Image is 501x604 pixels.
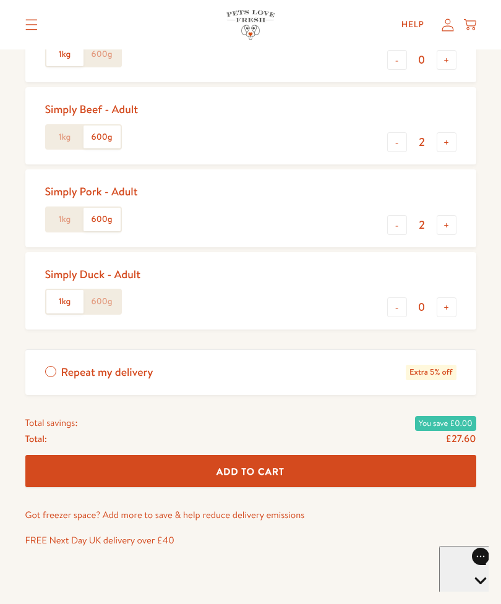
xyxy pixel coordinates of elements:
label: 1kg [46,43,83,66]
button: - [387,50,407,70]
div: Simply Pork - Adult [45,184,138,198]
label: 600g [83,208,121,231]
label: 1kg [46,290,83,313]
button: - [387,297,407,317]
label: 600g [83,43,121,66]
button: + [437,50,456,70]
label: 600g [83,290,121,313]
span: Extra 5% off [406,365,456,380]
button: + [437,132,456,152]
button: - [387,215,407,235]
button: + [437,215,456,235]
label: 1kg [46,208,83,231]
button: - [387,132,407,152]
label: 600g [83,125,121,149]
span: Total savings: [25,415,78,431]
span: Total: [25,431,47,447]
span: Add To Cart [216,465,285,478]
span: You save £0.00 [415,416,476,431]
span: Repeat my delivery [61,365,153,380]
iframe: Gorgias live chat messenger [439,546,489,592]
p: Got freezer space? Add more to save & help reduce delivery emissions [25,507,476,523]
summary: Translation missing: en.sections.header.menu [15,9,48,40]
label: 1kg [46,125,83,149]
a: Help [392,12,434,37]
span: £27.60 [445,432,476,446]
button: + [437,297,456,317]
img: Pets Love Fresh [226,10,275,39]
button: Add To Cart [25,455,476,488]
div: Simply Duck - Adult [45,267,141,281]
p: FREE Next Day UK delivery over £40 [25,532,476,548]
div: Simply Beef - Adult [45,102,139,116]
